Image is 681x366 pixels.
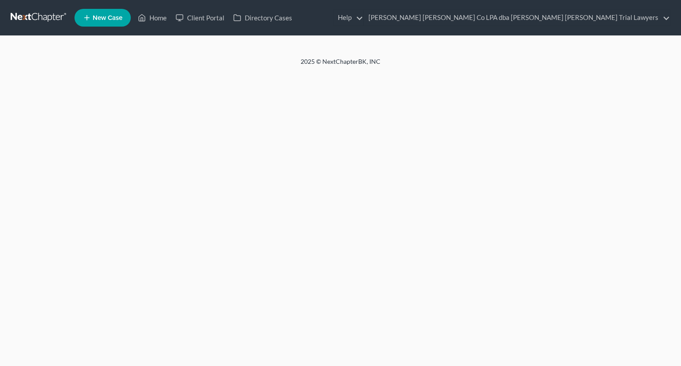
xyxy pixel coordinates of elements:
new-legal-case-button: New Case [74,9,131,27]
a: Home [133,10,171,26]
a: Client Portal [171,10,229,26]
a: [PERSON_NAME] [PERSON_NAME] Co LPA dba [PERSON_NAME] [PERSON_NAME] Trial Lawyers [364,10,670,26]
div: 2025 © NextChapterBK, INC [88,57,593,73]
a: Help [333,10,363,26]
a: Directory Cases [229,10,297,26]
